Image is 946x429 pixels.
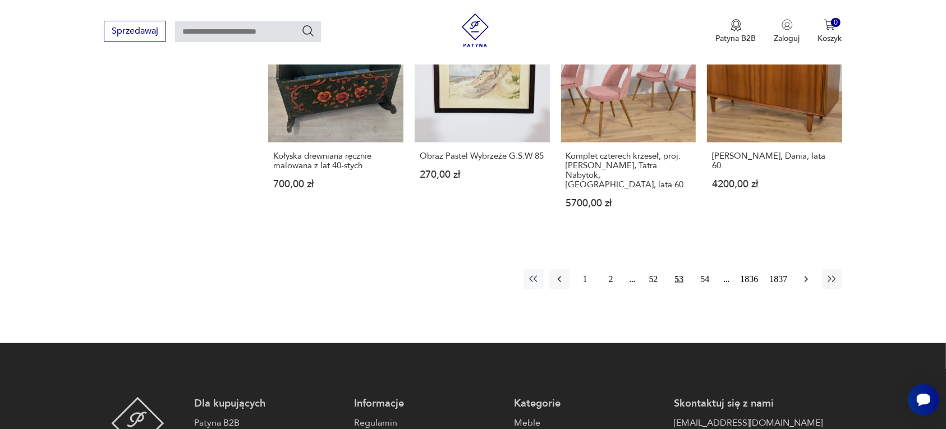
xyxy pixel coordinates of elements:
[566,151,691,190] h3: Komplet czterech krzeseł, proj. [PERSON_NAME], Tatra Nabytok, [GEOGRAPHIC_DATA], lata 60.
[669,269,690,289] button: 53
[575,269,595,289] button: 1
[104,28,166,36] a: Sprzedawaj
[566,199,691,208] p: 5700,00 zł
[731,19,742,31] img: Ikona medalu
[831,18,841,27] div: 0
[716,33,756,44] p: Patyna B2B
[774,19,800,44] button: Zaloguj
[420,151,545,161] h3: Obraz Pastel Wybrzeże G.S.W 85
[716,19,756,44] a: Ikona medaluPatyna B2B
[738,269,761,289] button: 1836
[824,19,835,30] img: Ikona koszyka
[707,8,842,230] a: Komoda, Dania, lata 60.[PERSON_NAME], Dania, lata 60.4200,00 zł
[712,151,837,170] h3: [PERSON_NAME], Dania, lata 60.
[712,179,837,189] p: 4200,00 zł
[716,19,756,44] button: Patyna B2B
[601,269,621,289] button: 2
[908,384,939,416] iframe: Smartsupp widget button
[695,269,715,289] button: 54
[415,8,550,230] a: Obraz Pastel Wybrzeże G.S.W 85Obraz Pastel Wybrzeże G.S.W 85270,00 zł
[458,13,492,47] img: Patyna - sklep z meblami i dekoracjami vintage
[273,151,398,170] h3: Kołyska drewniana ręcznie malowana z lat 40-stych
[674,397,823,410] p: Skontaktuj się z nami
[767,269,791,289] button: 1837
[644,269,664,289] button: 52
[514,397,663,410] p: Kategorie
[301,24,315,38] button: Szukaj
[104,21,166,41] button: Sprzedawaj
[818,19,842,44] button: 0Koszyk
[268,8,403,230] a: Kołyska drewniana ręcznie malowana z lat 40-stychKołyska drewniana ręcznie malowana z lat 40-styc...
[561,8,696,230] a: KlasykKomplet czterech krzeseł, proj. A. Suman, Tatra Nabytok, Czechy, lata 60.Komplet czterech k...
[818,33,842,44] p: Koszyk
[774,33,800,44] p: Zaloguj
[782,19,793,30] img: Ikonka użytkownika
[420,170,545,179] p: 270,00 zł
[354,397,503,410] p: Informacje
[273,179,398,189] p: 700,00 zł
[194,397,343,410] p: Dla kupujących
